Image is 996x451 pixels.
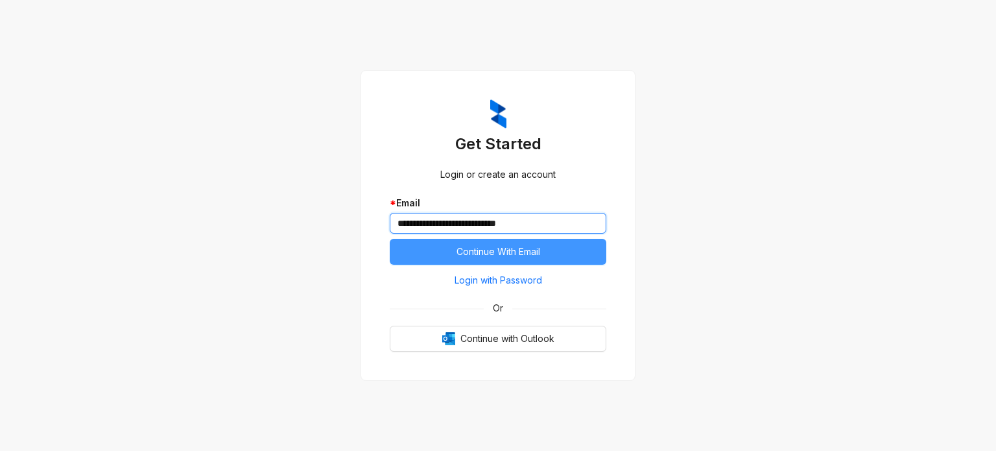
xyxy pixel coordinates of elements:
[484,301,512,315] span: Or
[460,332,554,346] span: Continue with Outlook
[490,99,506,129] img: ZumaIcon
[390,196,606,210] div: Email
[390,326,606,352] button: OutlookContinue with Outlook
[442,332,455,345] img: Outlook
[456,245,540,259] span: Continue With Email
[390,239,606,265] button: Continue With Email
[390,134,606,154] h3: Get Started
[390,167,606,182] div: Login or create an account
[455,273,542,287] span: Login with Password
[390,270,606,291] button: Login with Password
